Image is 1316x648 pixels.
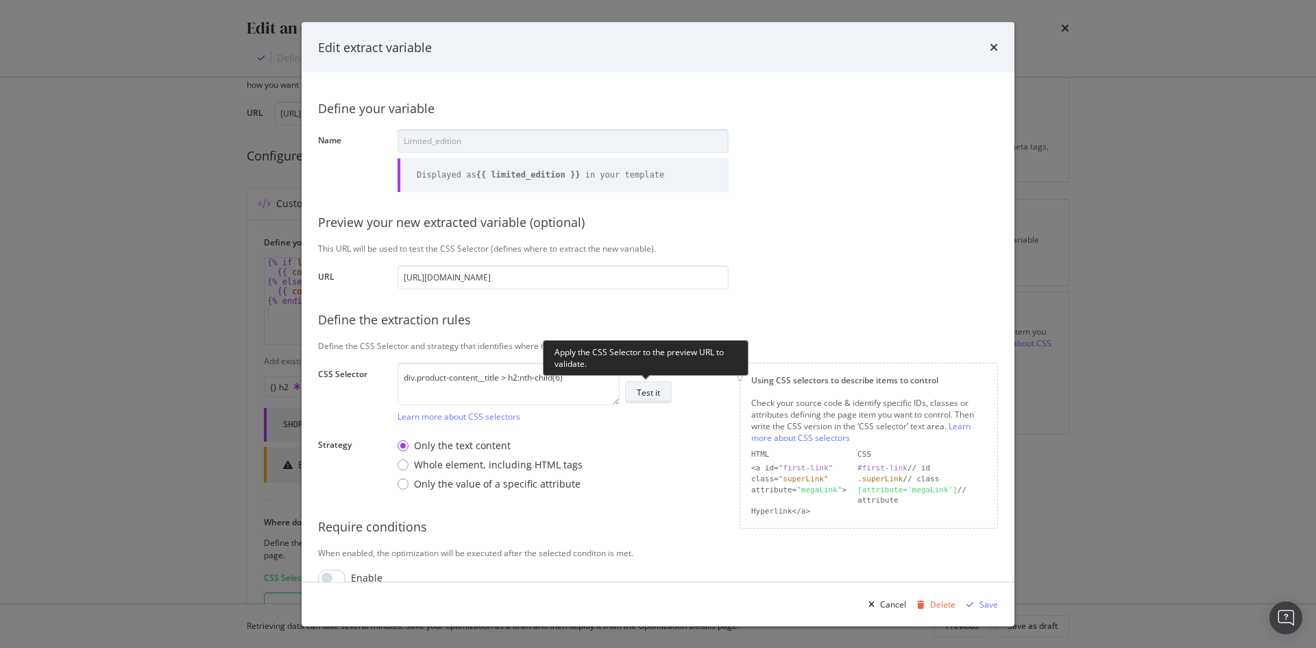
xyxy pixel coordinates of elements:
div: Delete [930,598,955,610]
div: Whole element, including HTML tags [414,457,583,471]
div: Using CSS selectors to describe items to control [751,374,986,385]
div: Only the text content [414,438,511,452]
label: CSS Selector [318,368,387,418]
div: [attribute='megaLink'] [857,485,958,494]
button: Cancel [863,593,906,615]
div: "superLink" [779,474,829,483]
div: Apply the CSS Selector to the preview URL to validate. [543,340,748,376]
button: Test it [625,381,672,403]
div: "megaLink" [796,485,842,494]
div: #first-link [857,464,907,472]
div: Whole element, including HTML tags [398,457,583,471]
div: Save [979,598,998,610]
div: Enable [351,571,382,584]
div: Define the extraction rules [318,311,998,328]
div: class= [751,473,846,484]
div: Check your source code & identify specific IDs, classes or attributes defining the page item you ... [751,396,986,444]
div: CSS [857,449,986,460]
div: Require conditions [318,518,998,536]
label: URL [318,270,387,285]
div: // class [857,473,986,484]
div: Open Intercom Messenger [1269,601,1302,634]
div: times [990,38,998,56]
div: Only the value of a specific attribute [414,477,581,490]
div: Test it [637,386,660,398]
div: attribute= > [751,484,846,505]
div: modal [302,22,1014,626]
div: This URL will be used to test the CSS Selector (defines where to extract the new variable). [318,242,998,254]
b: {{ limited_edition }} [476,169,581,179]
textarea: div.product-content__title > h2:nth-child(6) [398,362,620,405]
div: Only the text content [398,438,583,452]
div: Edit extract variable [318,38,432,56]
div: <a id= [751,463,846,474]
div: Preview your new extracted variable (optional) [318,214,998,232]
button: Delete [912,593,955,615]
div: Only the value of a specific attribute [398,477,583,490]
div: Displayed as in your template [417,169,664,180]
div: Define the CSS Selector and strategy that identifies where to extract the variable from your page. [318,339,998,351]
div: Hyperlink</a> [751,505,846,516]
div: .superLink [857,474,903,483]
div: When enabled, the optimization will be executed after the selected conditon is met. [318,547,998,558]
div: Define your variable [318,100,998,118]
a: Learn more about CSS selectors [398,410,520,422]
label: Strategy [318,438,387,492]
div: // attribute [857,484,986,505]
input: https://www.example.com [398,265,729,289]
button: Save [961,593,998,615]
div: Cancel [880,598,906,610]
div: HTML [751,449,846,460]
label: Name [318,134,387,188]
div: "first-link" [779,464,833,472]
div: // id [857,463,986,474]
a: Learn more about CSS selectors [751,420,971,444]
